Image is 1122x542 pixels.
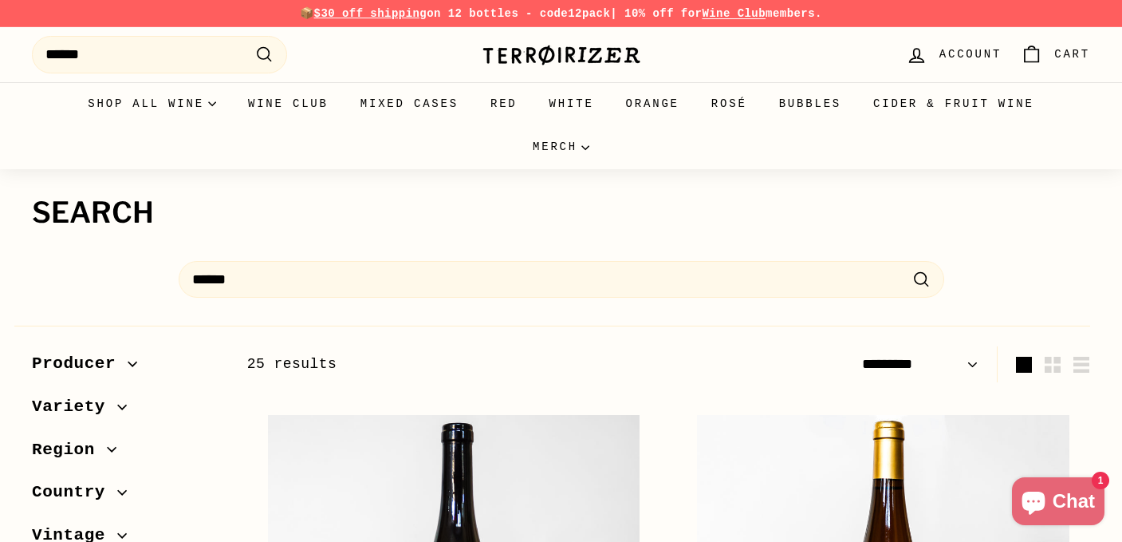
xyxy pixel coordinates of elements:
a: Red [474,82,533,125]
a: Cart [1011,31,1100,78]
span: Region [32,437,107,464]
a: Rosé [695,82,763,125]
a: Mixed Cases [344,82,474,125]
span: Account [939,45,1002,63]
span: Country [32,479,117,506]
summary: Merch [517,125,605,168]
span: Cart [1054,45,1090,63]
summary: Shop all wine [72,82,232,125]
a: Wine Club [702,7,766,20]
strong: 12pack [568,7,610,20]
span: Producer [32,350,128,378]
inbox-online-store-chat: Shopify online store chat [1007,477,1109,529]
button: Producer [32,346,222,390]
h1: Search [32,197,1090,229]
a: Bubbles [763,82,857,125]
a: White [533,82,610,125]
span: Variety [32,394,117,421]
div: 25 results [247,353,669,376]
a: Account [896,31,1011,78]
a: Wine Club [232,82,344,125]
a: Cider & Fruit Wine [857,82,1050,125]
button: Variety [32,390,222,433]
span: $30 off shipping [314,7,427,20]
button: Country [32,475,222,518]
button: Region [32,433,222,476]
p: 📦 on 12 bottles - code | 10% off for members. [32,5,1090,22]
a: Orange [610,82,695,125]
